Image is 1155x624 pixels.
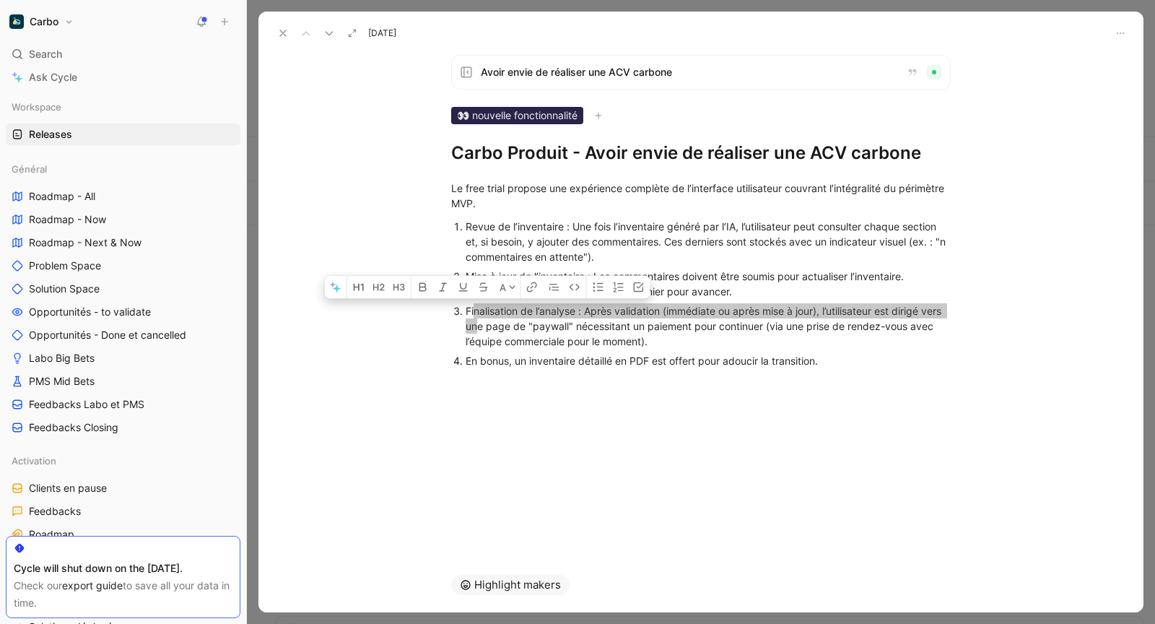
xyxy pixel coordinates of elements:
span: Général [12,162,47,176]
a: Feedbacks Labo et PMS [6,394,240,415]
span: Finalisation de l’analyse : Après validation (immédiate ou après mise à jour), l’utilisateur est ... [466,305,944,347]
a: Opportunités - Done et cancelled [6,324,240,346]
a: Labo Big Bets [6,347,240,369]
span: Roadmap - Next & Now [29,235,141,250]
a: Opportunités - to validate [6,301,240,323]
span: Solution Space [29,282,100,296]
span: Activation [12,454,56,468]
div: GénéralRoadmap - AllRoadmap - NowRoadmap - Next & NowProblem SpaceSolution SpaceOpportunités - to... [6,158,240,438]
button: CarboCarbo [6,12,77,32]
a: Roadmap - All [6,186,240,207]
span: En bonus, un inventaire détaillé en PDF est offert pour adoucir la transition. [466,355,818,367]
div: 👀 nouvelle fonctionnalité [451,107,951,124]
a: Clients en pause [6,477,240,499]
span: Ask Cycle [29,69,77,86]
span: Roadmap [29,527,74,542]
span: Problem Space [29,259,101,273]
span: Avoir envie de réaliser une ACV carbone [481,64,895,81]
div: Cycle will shut down on the [DATE]. [14,560,232,577]
a: Roadmap [6,524,240,545]
button: Highlight makers [451,575,570,595]
span: Workspace [12,100,61,114]
a: PMS Mid Bets [6,370,240,392]
div: Search [6,43,240,65]
a: Solution Space [6,278,240,300]
span: Revue de l’inventaire : Une fois l’inventaire généré par l’IA, l’utilisateur peut consulter chaqu... [466,220,949,263]
span: Feedbacks Closing [29,420,118,435]
a: Roadmap - Next & Now [6,232,240,253]
a: Releases [6,123,240,145]
div: Activation [6,450,240,472]
span: Le free trial propose une expérience complète de l’interface utilisateur couvrant l’intégralité d... [451,182,947,209]
span: PMS Mid Bets [29,374,95,389]
span: Feedbacks Labo et PMS [29,397,144,412]
a: Feedbacks [6,500,240,522]
span: Labo Big Bets [29,351,95,365]
h1: Carbo [30,15,58,28]
img: Carbo [9,14,24,29]
div: 👀 nouvelle fonctionnalité [451,107,583,124]
span: Opportunités - to validate [29,305,151,319]
a: Feedbacks Closing [6,417,240,438]
span: Clients en pause [29,481,107,495]
div: Check our to save all your data in time. [14,577,232,612]
a: Roadmap - Now [6,209,240,230]
div: Workspace [6,96,240,118]
a: Ask Cycle [6,66,240,88]
button: A [495,276,520,299]
span: Roadmap - All [29,189,95,204]
span: Roadmap - Now [29,212,106,227]
span: Feedbacks [29,504,81,519]
a: export guide [62,579,123,591]
span: Releases [29,127,72,142]
span: Search [29,45,62,63]
span: Opportunités - Done et cancelled [29,328,186,342]
a: Problem Space [6,255,240,277]
div: Général [6,158,240,180]
span: [DATE] [368,27,396,39]
h1: Carbo Produit - Avoir envie de réaliser une ACV carbone [451,142,951,165]
span: Mise à jour de l’inventaire : Les commentaires doivent être soumis pour actualiser l’inventaire. ... [466,270,907,298]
